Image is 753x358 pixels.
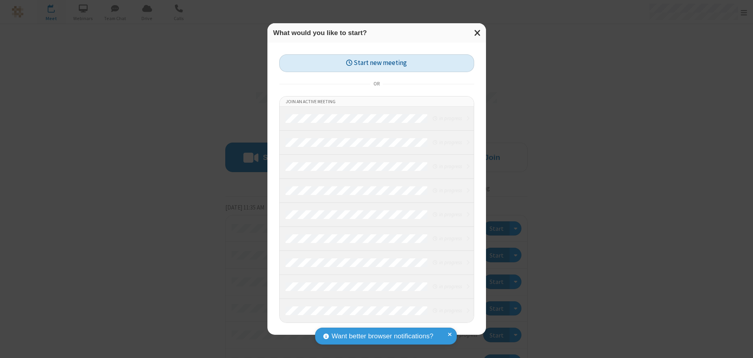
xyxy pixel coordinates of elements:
em: in progress [433,283,462,290]
em: in progress [433,211,462,218]
span: Want better browser notifications? [332,331,433,341]
em: in progress [433,307,462,314]
h3: What would you like to start? [273,29,480,37]
em: in progress [433,235,462,242]
em: in progress [433,139,462,146]
em: in progress [433,187,462,194]
em: in progress [433,259,462,266]
em: in progress [433,163,462,170]
em: in progress [433,115,462,122]
li: Join an active meeting [280,96,474,107]
span: or [370,78,383,89]
button: Close modal [469,23,486,43]
button: Start new meeting [279,54,474,72]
